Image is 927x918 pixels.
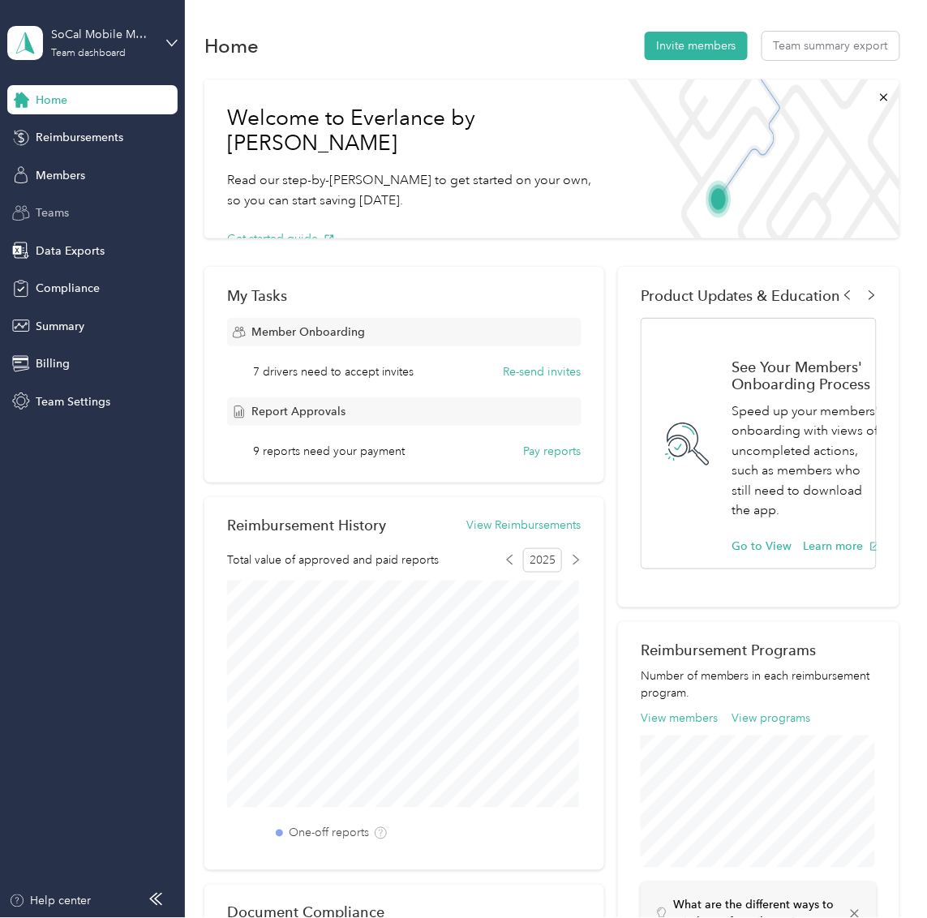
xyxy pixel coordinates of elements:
p: Speed up your members' onboarding with views of uncompleted actions, such as members who still ne... [732,401,881,521]
label: One-off reports [289,825,369,842]
span: Members [36,167,85,184]
span: Team Settings [36,393,110,410]
button: Invite members [645,32,748,60]
button: Go to View [732,538,792,555]
h2: Reimbursement Programs [641,641,877,658]
span: Home [36,92,67,109]
p: Number of members in each reimbursement program. [641,667,877,701]
button: Learn more [804,538,881,555]
span: Reimbursements [36,129,123,146]
button: Get started guide [227,230,335,247]
span: Product Updates & Education [641,287,841,304]
button: Help center [9,893,92,910]
span: Billing [36,355,70,372]
h1: Welcome to Everlance by [PERSON_NAME] [227,105,594,157]
button: View Reimbursements [467,517,582,534]
h2: Reimbursement History [227,517,386,534]
span: Data Exports [36,242,105,260]
div: SoCal Mobile Medical Services LLC [51,26,152,43]
span: Report Approvals [251,403,345,420]
p: Read our step-by-[PERSON_NAME] to get started on your own, so you can start saving [DATE]. [227,170,594,210]
span: Total value of approved and paid reports [227,551,439,568]
span: 9 reports need your payment [253,443,405,460]
button: Pay reports [524,443,582,460]
span: Member Onboarding [251,324,365,341]
div: My Tasks [227,287,581,304]
span: Summary [36,318,84,335]
button: View programs [732,710,811,727]
span: Teams [36,204,69,221]
button: Re-send invites [504,363,582,380]
iframe: Everlance-gr Chat Button Frame [836,827,927,918]
div: Team dashboard [51,49,126,58]
span: 2025 [523,548,562,573]
span: 7 drivers need to accept invites [253,363,414,380]
span: Compliance [36,280,100,297]
h1: Home [204,37,259,54]
button: Team summary export [762,32,899,60]
button: View members [641,710,718,727]
h1: See Your Members' Onboarding Process [732,358,881,393]
img: Welcome to everlance [617,79,899,238]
